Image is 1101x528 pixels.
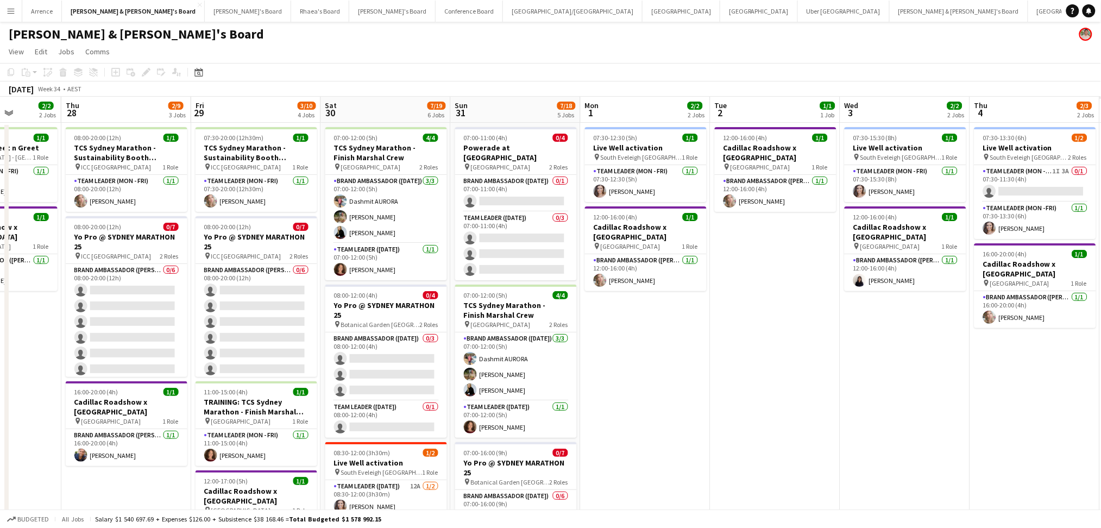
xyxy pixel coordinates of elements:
span: Budgeted [17,516,49,523]
span: All jobs [60,515,86,523]
span: Total Budgeted $1 578 992.15 [289,515,381,523]
button: [PERSON_NAME] & [PERSON_NAME]'s Board [890,1,1028,22]
button: [PERSON_NAME]'s Board [349,1,436,22]
button: Rhaea's Board [291,1,349,22]
app-user-avatar: Arrence Torres [1079,28,1092,41]
button: Budgeted [5,513,51,525]
div: Salary $1 540 697.69 + Expenses $126.00 + Subsistence $38 168.46 = [95,515,381,523]
button: [GEOGRAPHIC_DATA]/[GEOGRAPHIC_DATA] [503,1,643,22]
button: Conference Board [436,1,503,22]
button: Uber [GEOGRAPHIC_DATA] [798,1,890,22]
button: [PERSON_NAME]'s Board [205,1,291,22]
button: [PERSON_NAME] & [PERSON_NAME]'s Board [62,1,205,22]
button: [GEOGRAPHIC_DATA] [643,1,720,22]
button: Arrence [22,1,62,22]
button: [GEOGRAPHIC_DATA] [720,1,798,22]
